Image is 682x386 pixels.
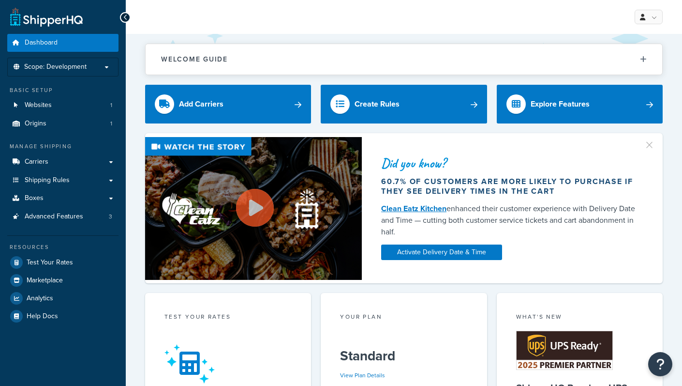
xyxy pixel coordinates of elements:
[27,294,53,303] span: Analytics
[161,56,228,63] h2: Welcome Guide
[340,312,467,324] div: Your Plan
[7,142,119,151] div: Manage Shipping
[164,312,292,324] div: Test your rates
[7,308,119,325] a: Help Docs
[7,153,119,171] a: Carriers
[7,290,119,307] a: Analytics
[145,85,311,124] a: Add Carriers
[7,243,119,251] div: Resources
[531,97,590,111] div: Explore Features
[7,272,119,289] a: Marketplace
[25,213,83,221] span: Advanced Features
[381,203,639,238] div: enhanced their customer experience with Delivery Date and Time — cutting both customer service ti...
[179,97,223,111] div: Add Carriers
[516,312,643,324] div: What's New
[25,176,70,185] span: Shipping Rules
[7,208,119,226] li: Advanced Features
[7,34,119,52] a: Dashboard
[497,85,663,124] a: Explore Features
[146,44,662,75] button: Welcome Guide
[25,101,52,109] span: Websites
[7,96,119,114] li: Websites
[381,203,446,214] a: Clean Eatz Kitchen
[110,120,112,128] span: 1
[381,177,639,196] div: 60.7% of customers are more likely to purchase if they see delivery times in the cart
[25,120,46,128] span: Origins
[110,101,112,109] span: 1
[7,171,119,189] a: Shipping Rules
[109,213,112,221] span: 3
[25,194,44,202] span: Boxes
[27,277,63,285] span: Marketplace
[27,259,73,267] span: Test Your Rates
[7,86,119,94] div: Basic Setup
[7,96,119,114] a: Websites1
[7,115,119,133] li: Origins
[355,97,400,111] div: Create Rules
[321,85,487,124] a: Create Rules
[145,137,362,280] img: Video thumbnail
[7,115,119,133] a: Origins1
[25,39,58,47] span: Dashboard
[340,371,385,380] a: View Plan Details
[648,352,672,376] button: Open Resource Center
[340,348,467,364] h5: Standard
[381,156,639,170] div: Did you know?
[381,245,502,260] a: Activate Delivery Date & Time
[7,254,119,271] a: Test Your Rates
[7,189,119,207] a: Boxes
[7,208,119,226] a: Advanced Features3
[24,63,87,71] span: Scope: Development
[27,312,58,321] span: Help Docs
[25,158,48,166] span: Carriers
